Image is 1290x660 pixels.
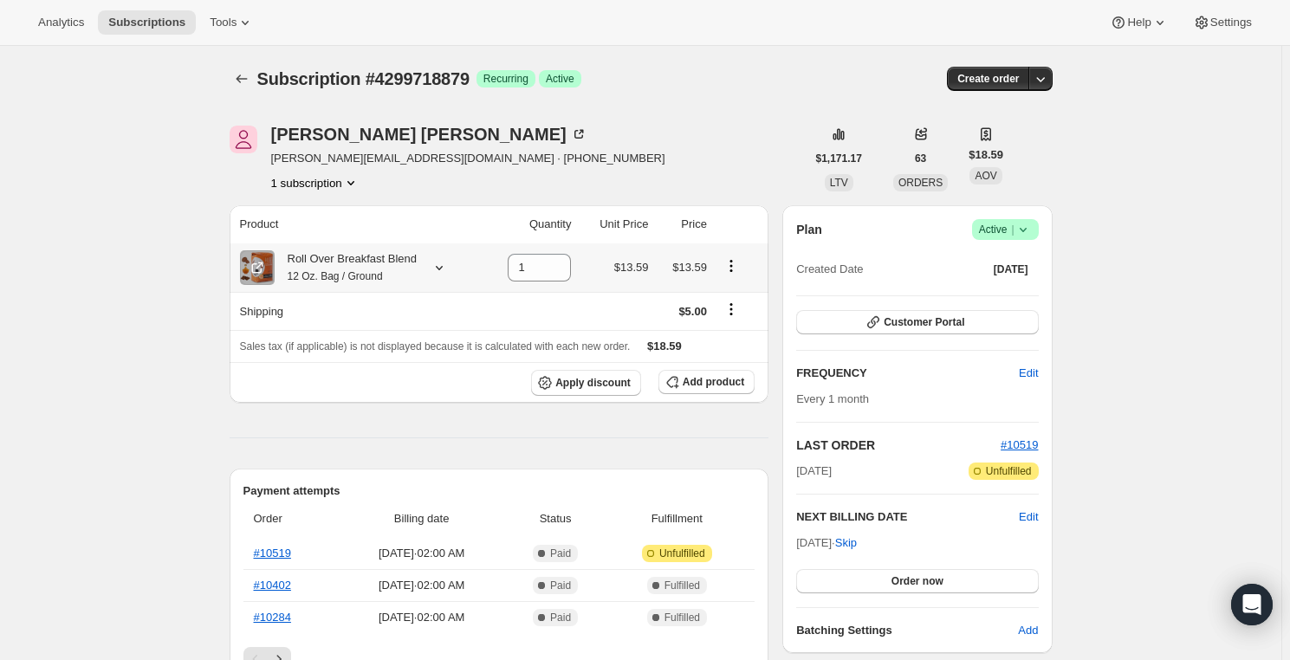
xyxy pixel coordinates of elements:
span: [DATE] [994,262,1028,276]
th: Product [230,205,481,243]
button: Add product [658,370,755,394]
span: $1,171.17 [816,152,862,165]
span: Sales tax (if applicable) is not displayed because it is calculated with each new order. [240,340,631,353]
span: Recurring [483,72,528,86]
div: Open Intercom Messenger [1231,584,1273,625]
h2: FREQUENCY [796,365,1019,382]
span: Apply discount [555,376,631,390]
span: $13.59 [672,261,707,274]
h2: Payment attempts [243,482,755,500]
span: Fulfilled [664,579,700,592]
button: Create order [947,67,1029,91]
span: Edit [1019,365,1038,382]
span: Paid [550,579,571,592]
button: 63 [904,146,937,171]
button: Order now [796,569,1038,593]
th: Quantity [481,205,577,243]
span: Paid [550,611,571,624]
span: Create order [957,72,1019,86]
button: Shipping actions [717,300,745,319]
span: Unfulfilled [986,464,1032,478]
button: Product actions [717,256,745,275]
th: Shipping [230,292,481,330]
span: Subscriptions [108,16,185,29]
span: $18.59 [969,146,1003,164]
button: Product actions [271,174,360,191]
h2: NEXT BILLING DATE [796,508,1019,526]
img: product img [240,250,275,285]
span: [DATE] · [796,536,857,549]
button: Skip [825,529,867,557]
span: Customer Portal [884,315,964,329]
h6: Batching Settings [796,622,1018,639]
span: Settings [1210,16,1252,29]
span: $18.59 [647,340,682,353]
button: Edit [1019,508,1038,526]
th: Unit Price [576,205,653,243]
span: Order now [891,574,943,588]
span: Status [512,510,600,527]
a: #10402 [254,579,291,592]
a: #10284 [254,611,291,624]
span: Unfulfilled [659,547,705,560]
span: ORDERS [898,177,943,189]
span: LTV [830,177,848,189]
button: Add [1008,617,1048,644]
span: [DATE] · 02:00 AM [342,609,502,626]
h2: Plan [796,221,822,238]
button: [DATE] [983,257,1039,281]
span: Elizabeth Guilday [230,126,257,153]
button: Edit [1008,359,1048,387]
span: Tools [210,16,237,29]
button: $1,171.17 [806,146,872,171]
span: [DATE] · 02:00 AM [342,577,502,594]
span: Billing date [342,510,502,527]
span: $5.00 [678,305,707,318]
button: Tools [199,10,264,35]
span: Active [979,221,1032,238]
span: Subscription #4299718879 [257,69,470,88]
button: Subscriptions [98,10,196,35]
span: Analytics [38,16,84,29]
button: Customer Portal [796,310,1038,334]
th: Price [653,205,711,243]
span: AOV [975,170,996,182]
span: | [1011,223,1014,236]
span: Add [1018,622,1038,639]
button: Help [1099,10,1178,35]
span: Help [1127,16,1151,29]
span: [DATE] [796,463,832,480]
a: #10519 [254,547,291,560]
button: Subscriptions [230,67,254,91]
button: Analytics [28,10,94,35]
span: [PERSON_NAME][EMAIL_ADDRESS][DOMAIN_NAME] · [PHONE_NUMBER] [271,150,665,167]
span: Skip [835,534,857,552]
span: Active [546,72,574,86]
span: Every 1 month [796,392,869,405]
span: Fulfillment [609,510,744,527]
span: 63 [915,152,926,165]
span: Created Date [796,261,863,278]
button: #10519 [1001,437,1038,454]
span: [DATE] · 02:00 AM [342,545,502,562]
div: [PERSON_NAME] [PERSON_NAME] [271,126,587,143]
div: Roll Over Breakfast Blend [275,250,418,285]
span: $13.59 [614,261,649,274]
small: 12 Oz. Bag / Ground [288,270,383,282]
h2: LAST ORDER [796,437,1001,454]
span: Fulfilled [664,611,700,624]
a: #10519 [1001,438,1038,451]
button: Settings [1183,10,1262,35]
th: Order [243,500,337,538]
span: Paid [550,547,571,560]
span: Add product [683,375,744,389]
button: Apply discount [531,370,641,396]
